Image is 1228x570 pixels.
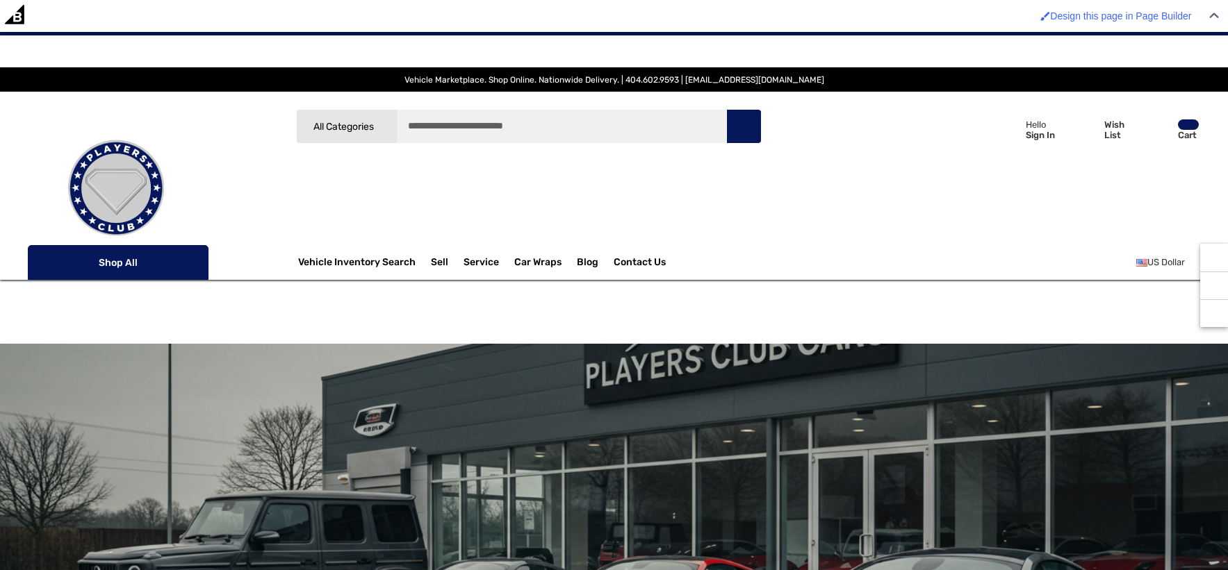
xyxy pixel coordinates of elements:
[614,256,666,271] a: Contact Us
[1207,251,1221,265] svg: Recently Viewed
[1040,11,1050,21] img: Enabled brush for page builder edit.
[1149,120,1170,140] svg: Review Your Cart
[1200,306,1228,320] svg: Top
[1209,12,1219,19] img: Close Admin Bar
[298,256,416,271] a: Vehicle Inventory Search
[43,255,64,271] svg: Icon Line
[983,106,1062,153] a: Sign in
[1033,3,1198,28] a: Enabled brush for page builder edit. Design this page in Page Builder
[1143,106,1200,160] a: Cart with 0 items
[431,249,464,276] a: Sell
[313,121,373,133] span: All Categories
[296,109,397,144] a: All Categories Icon Arrow Down Icon Arrow Up
[514,256,562,271] span: Car Wraps
[1026,119,1055,130] p: Hello
[1207,278,1221,292] svg: Social Media
[1075,121,1097,140] svg: Wish List
[47,119,186,258] img: Players Club | Cars For Sale
[726,109,761,144] button: Search
[431,256,448,271] span: Sell
[999,119,1018,139] svg: Icon User Account
[376,121,386,132] svg: Icon Arrow Down
[28,245,208,280] p: Shop All
[1050,10,1191,22] span: Design this page in Page Builder
[1178,130,1199,140] p: Cart
[577,256,598,271] a: Blog
[1069,106,1143,153] a: Wish List Wish List
[514,249,577,276] a: Car Wraps
[404,75,824,85] span: Vehicle Marketplace. Shop Online. Nationwide Delivery. | 404.602.9593 | [EMAIL_ADDRESS][DOMAIN_NAME]
[1104,119,1141,140] p: Wish List
[464,256,499,271] a: Service
[183,258,193,267] svg: Icon Arrow Down
[1026,130,1055,140] p: Sign In
[1136,249,1200,276] a: USD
